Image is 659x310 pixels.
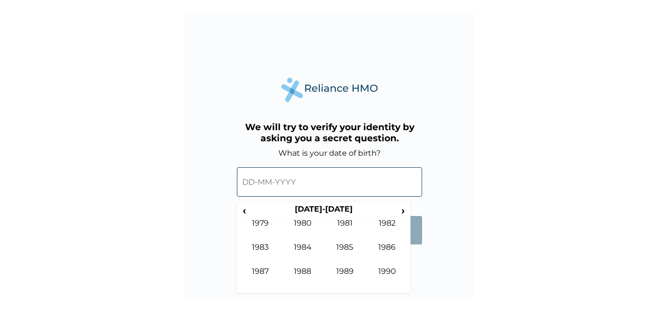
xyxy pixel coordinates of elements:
[239,218,282,243] td: 1979
[282,267,324,291] td: 1988
[239,204,249,216] span: ‹
[366,218,409,243] td: 1982
[282,218,324,243] td: 1980
[324,243,366,267] td: 1985
[281,78,378,102] img: Reliance Health's Logo
[366,267,409,291] td: 1990
[324,218,366,243] td: 1981
[237,167,422,197] input: DD-MM-YYYY
[278,148,381,158] label: What is your date of birth?
[282,243,324,267] td: 1984
[239,267,282,291] td: 1987
[249,204,398,218] th: [DATE]-[DATE]
[239,243,282,267] td: 1983
[366,243,409,267] td: 1986
[398,204,409,216] span: ›
[324,267,366,291] td: 1989
[237,121,422,144] h3: We will try to verify your identity by asking you a secret question.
